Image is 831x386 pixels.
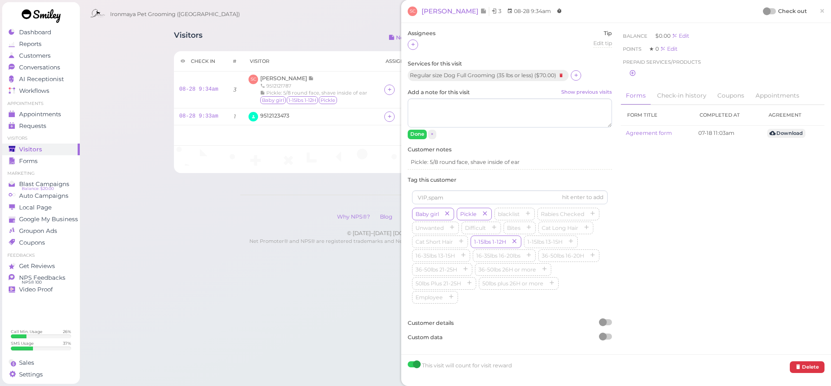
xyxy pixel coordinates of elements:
[408,29,435,37] label: Assignees
[19,87,49,95] span: Workflows
[19,29,51,36] span: Dashboard
[526,239,564,245] span: 1-15lbs 13-15H
[496,211,521,217] span: blacklist
[19,216,78,223] span: Google My Business
[422,7,480,15] span: [PERSON_NAME]
[398,213,426,220] a: Privacy
[414,266,459,273] span: 36-50lbs 21-25H
[379,51,423,72] th: Assignees
[179,132,731,139] h5: 🎉 Total 2 visits [DATE].
[19,371,43,378] span: Settings
[2,213,80,225] a: Google My Business
[505,225,522,231] span: Bites
[19,204,52,211] span: Local Page
[2,73,80,85] a: AI Receptionist
[2,190,80,202] a: Auto Campaigns
[414,239,455,245] span: Cat Short Hair
[540,225,580,231] span: Cat Long Hair
[2,85,80,97] a: Workflows
[19,40,42,48] span: Reports
[481,280,545,287] span: 50lbs plus 26H or more
[431,131,434,137] span: ×
[623,46,643,52] span: Points
[593,29,612,37] label: Tip
[19,146,42,153] span: Visitors
[19,122,46,130] span: Requests
[22,279,42,286] span: NPS® 100
[2,369,80,380] a: Settings
[2,178,80,190] a: Blast Campaigns Balance: $20.00
[2,38,80,50] a: Reports
[2,237,80,249] a: Coupons
[477,266,538,273] span: 36-50lbs 26H or more
[498,8,501,14] span: 3
[2,155,80,167] a: Forms
[232,58,237,65] div: #
[2,120,80,132] a: Requests
[19,239,45,246] span: Coupons
[2,225,80,237] a: Groupon Ads
[408,70,569,81] div: Regular size Dog Full Grooming (35 lbs or less) ( $70.00 )
[19,274,65,281] span: NPS Feedbacks
[790,361,824,373] button: Delete
[649,46,660,52] span: ★ 0
[233,86,236,93] i: 3
[260,82,367,89] div: 9512121787
[621,87,651,105] a: Forms
[11,340,34,346] div: SMS Usage
[63,340,71,346] div: 37 %
[2,108,80,120] a: Appointments
[260,112,289,119] span: 9512123473
[2,50,80,62] a: Customers
[626,130,672,136] a: Agreement form
[11,329,43,334] div: Call Min. Usage
[19,192,69,200] span: Auto Campaigns
[333,213,374,220] a: Why NPS®?
[63,329,71,334] div: 26 %
[422,361,512,373] div: This visit will count for visit reward
[260,75,314,82] a: [PERSON_NAME]
[819,5,825,17] span: ×
[19,262,55,270] span: Get Reviews
[672,33,689,39] div: Edit
[2,260,80,272] a: Get Reviews
[778,7,807,16] label: Check out
[174,31,203,47] h1: Visitors
[19,359,34,366] span: Sales
[655,33,672,39] span: $0.00
[408,146,612,154] label: Customer notes
[562,193,603,201] div: hit enter to add
[539,211,586,217] span: Rabies Checked
[19,286,53,293] span: Video Proof
[412,190,608,204] input: VIP,spam
[2,26,80,38] a: Dashboard
[234,113,236,120] i: 1
[243,51,379,72] th: Visitor
[693,125,762,141] td: 07-18 11:03am
[19,64,60,71] span: Conversations
[179,113,218,119] a: 08-28 9:33am
[540,252,586,259] span: 36-50lbs 16-20H
[260,75,308,82] span: [PERSON_NAME]
[414,211,441,217] span: Baby girl
[2,101,80,107] li: Appointments
[287,96,318,104] span: 1-15lbs 1-12H
[2,252,80,258] li: Feedbacks
[505,7,553,16] li: 08-28 9:34am
[408,319,612,327] label: Customer details
[110,2,240,26] span: Ironmaya Pet Grooming ([GEOGRAPHIC_DATA])
[408,176,612,184] label: Tag this customer
[414,225,445,231] span: Unwanted
[19,75,64,83] span: AI Receptionist
[179,86,218,92] a: 08-28 9:34am
[408,7,417,16] span: SC
[2,272,80,284] a: NPS Feedbacks NPS® 100
[19,157,38,165] span: Forms
[767,129,805,138] a: Download
[414,252,457,259] span: 16-35lbs 13-15H
[2,284,80,295] a: Video Proof
[712,87,749,105] a: Coupons
[2,144,80,155] a: Visitors
[260,96,286,104] span: Baby girl
[2,170,80,177] li: Marketing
